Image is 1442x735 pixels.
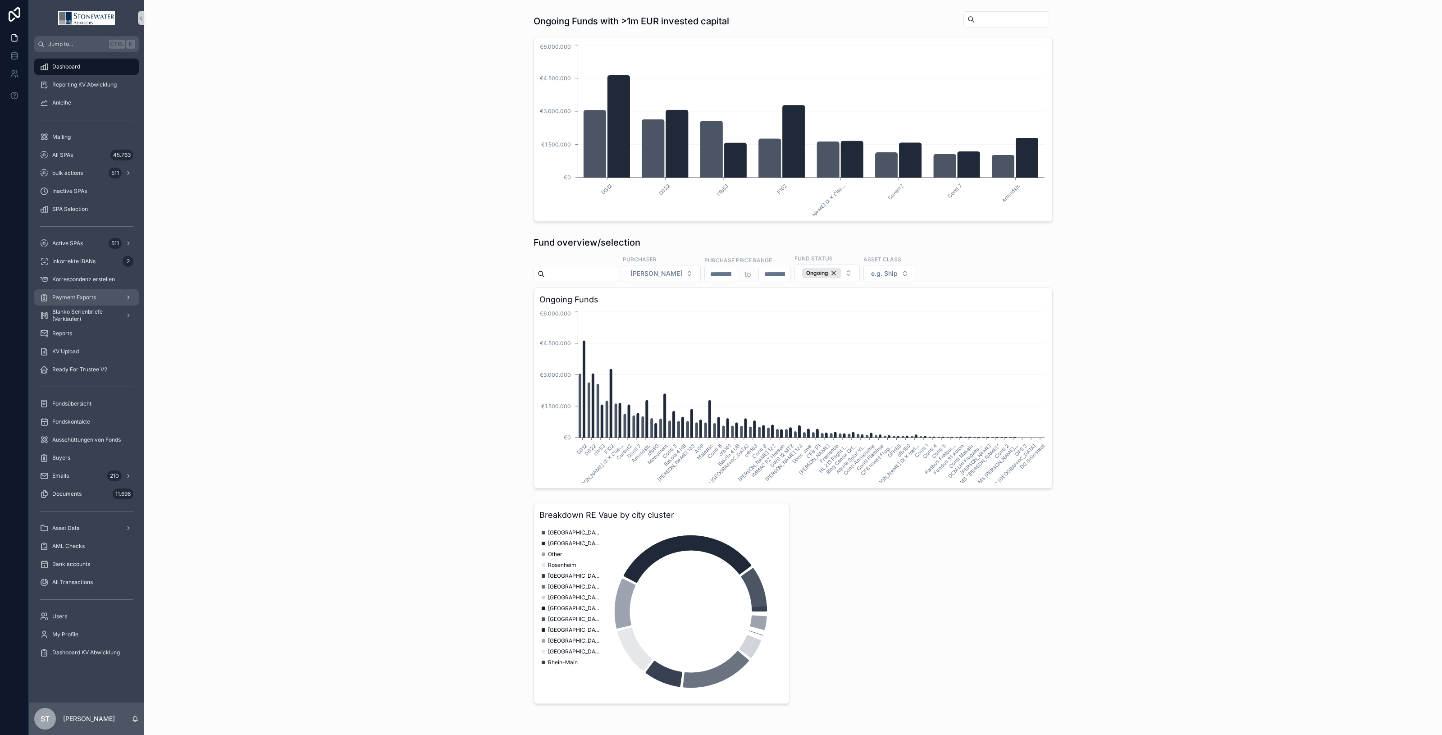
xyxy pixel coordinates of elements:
label: Asset class [863,255,901,263]
span: [PERSON_NAME] [630,269,682,278]
text: AGP [694,443,705,455]
span: [GEOGRAPHIC_DATA] [548,540,602,547]
a: All Transactions [34,574,139,590]
span: AML Checks [52,543,85,550]
div: 2 [123,256,133,267]
a: Bank accounts [34,556,139,572]
span: Bank accounts [52,561,90,568]
text: Conti 5 [931,443,947,460]
text: Conti 6 [706,443,723,460]
text: Conti Makalu [948,443,974,470]
text: DFH85 [886,443,903,459]
h1: Fund overview/selection [534,236,640,249]
text: Majestic [696,443,714,461]
img: App logo [58,11,115,25]
a: Fondskontakte [34,414,139,430]
a: SPA Selection [34,201,139,217]
text: Curent2 [615,443,633,461]
text: CFB 171 [805,443,821,460]
a: Active SPAs511 [34,235,139,251]
text: HCI MS "[PERSON_NAME]" [952,443,1001,493]
text: cfb161 [717,443,732,458]
span: Ready For Trustee V2 [52,366,107,373]
span: Dashboard KV Abwicklung [52,649,120,656]
span: [GEOGRAPHIC_DATA] [548,583,602,590]
a: Documents11.698 [34,486,139,502]
text: Arnoldstr. [630,443,652,464]
div: chart [539,525,784,698]
div: 511 [109,238,122,249]
button: Select Button [623,265,701,282]
span: [GEOGRAPHIC_DATA] [548,572,602,580]
tspan: €4.500.000 [540,75,571,82]
div: 210 [107,470,122,481]
span: Other [548,551,562,558]
text: Conti 8 [751,443,768,460]
text: OPS 3 [1013,443,1028,458]
text: Monument [646,443,669,466]
text: DG12 [575,443,589,456]
tspan: €0 [564,434,571,441]
text: Fundus 31 Adlon [932,443,966,476]
span: ST [41,713,50,724]
span: [GEOGRAPHIC_DATA] [548,616,602,623]
span: Fondskontakte [52,418,90,425]
a: Payment Exports [34,289,139,306]
h3: Ongoing Funds [539,293,1047,306]
text: cfb90 [646,443,660,457]
text: F102 [603,443,616,456]
tspan: €0 [564,174,571,181]
text: DG Grünstadt [1019,443,1046,470]
a: Ready For Trustee V2 [34,361,139,378]
a: Reporting KV Abwicklung [34,77,139,93]
text: Ring Center Off... [825,443,858,476]
button: Select Button [863,265,916,282]
text: cfb53 [592,443,607,457]
button: Select Button [794,264,860,282]
text: [PERSON_NAME] [959,443,992,476]
span: Reporting KV Abwicklung [52,81,117,88]
tspan: €6.000.000 [540,310,571,317]
span: [GEOGRAPHIC_DATA] [548,648,602,655]
text: Bakola 4 UB [716,443,741,467]
span: Ausschüttungen von Fonds [52,436,121,443]
h1: Ongoing Funds with >1m EUR invested capital [534,15,729,27]
span: Rhein-Main [548,659,578,666]
span: All SPAs [52,151,73,159]
a: Buyers [34,450,139,466]
text: cfb53 [716,183,730,197]
text: DCM LHI Flugzeu... [947,443,983,479]
div: 511 [109,168,122,178]
span: [GEOGRAPHIC_DATA] [548,626,602,634]
span: [GEOGRAPHIC_DATA] [548,605,602,612]
text: Conti 7 [626,443,643,460]
a: Inkorrekte IBANs2 [34,253,139,269]
text: Conti Flaminia [856,443,885,472]
a: My Profile [34,626,139,643]
text: MS [PERSON_NAME]... [977,443,1019,485]
text: CFB Invest Flug... [859,443,894,477]
span: Reports [52,330,72,337]
text: cfb163 [744,443,759,459]
text: HL 213 Flight I... [817,443,849,474]
text: Bakola 4 HB [662,443,687,467]
text: DWS 12 MTZ [769,443,795,469]
a: bulk actions511 [34,165,139,181]
text: DG12 [600,183,613,196]
text: Doric [GEOGRAPHIC_DATA] [699,443,750,493]
span: KV Upload [52,348,79,355]
label: Purchase Price Range [704,256,772,264]
span: Inactive SPAs [52,187,87,195]
span: Rosenheim [548,562,576,569]
text: Paribus Freibur... [924,443,957,476]
text: [PERSON_NAME] IX X Clas... [572,443,625,495]
a: All SPAs45.763 [34,147,139,163]
a: Dashboard [34,59,139,75]
span: Active SPAs [52,240,83,247]
text: Conti 2 [993,443,1010,460]
a: Fondsübersicht [34,396,139,412]
div: chart [539,43,1047,216]
a: Dashboard KV Abwicklung [34,644,139,661]
text: DG22 [657,183,671,196]
a: Reports [34,325,139,342]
